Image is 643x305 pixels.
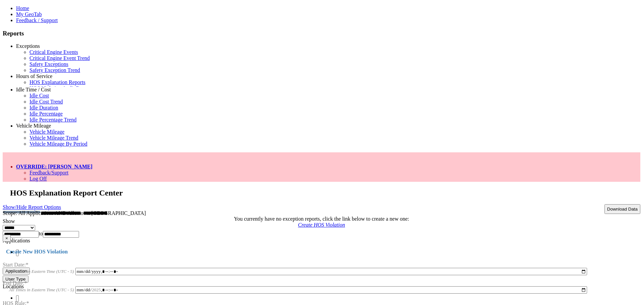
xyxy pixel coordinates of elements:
[29,105,58,110] a: Idle Duration
[3,272,27,286] label: End Date:*
[29,99,63,104] a: Idle Cost Trend
[3,203,61,212] a: Show/Hide Report Options
[29,170,68,175] a: Feedback/Support
[16,87,51,92] a: Idle Time / Cost
[3,238,30,243] label: Applications
[3,218,15,224] label: Show
[10,188,640,198] h2: HOS Explanation Report Center
[16,5,29,11] a: Home
[3,253,28,268] label: Start Date:*
[29,111,63,117] a: Idle Percentage
[16,73,52,79] a: Hours of Service
[16,11,42,17] a: My GeoTab
[9,269,74,274] span: All Times in Eastern Time (UTC - 5)
[298,222,345,228] a: Create HOS Violation
[29,141,87,147] a: Vehicle Mileage By Period
[29,93,49,98] a: Idle Cost
[29,79,85,85] a: HOS Explanation Reports
[3,235,11,242] button: ×
[3,210,146,216] span: Scope: All Applications AND Allentown [GEOGRAPHIC_DATA]
[16,43,40,49] a: Exceptions
[29,85,93,91] a: HOS Violation Audit Reports
[3,249,640,255] h4: Create New HOS Violation
[16,17,58,23] a: Feedback / Support
[29,55,90,61] a: Critical Engine Event Trend
[16,164,92,169] a: OVERRIDE: [PERSON_NAME]
[9,287,74,292] span: All Times in Eastern Time (UTC - 5)
[29,176,47,181] a: Log Off
[29,135,78,141] a: Vehicle Mileage Trend
[3,30,640,37] h3: Reports
[29,49,78,55] a: Critical Engine Events
[29,117,76,123] a: Idle Percentage Trend
[39,231,43,236] span: to
[29,129,64,135] a: Vehicle Mileage
[29,61,68,67] a: Safety Exceptions
[604,204,640,214] button: Download Data
[16,123,51,129] a: Vehicle Mileage
[29,67,80,73] a: Safety Exception Trend
[3,216,640,222] div: You currently have no exception reports, click the link below to create a new one:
